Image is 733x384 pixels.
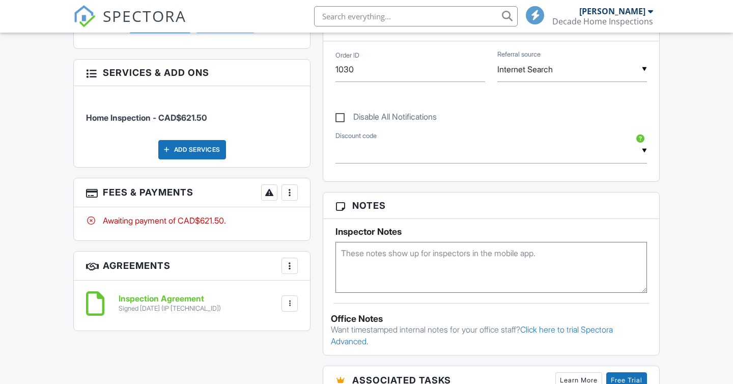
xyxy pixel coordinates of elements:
div: Add Services [158,140,226,159]
div: Awaiting payment of CAD$621.50. [86,215,298,226]
h6: Inspection Agreement [119,294,221,304]
div: Decade Home Inspections [552,16,653,26]
h3: Fees & Payments [74,178,310,207]
li: Service: Home Inspection [86,94,298,131]
div: Office Notes [331,314,652,324]
label: Discount code [335,131,377,141]
div: [PERSON_NAME] [579,6,645,16]
img: The Best Home Inspection Software - Spectora [73,5,96,28]
div: Signed [DATE] (IP [TECHNICAL_ID]) [119,305,221,313]
span: SPECTORA [103,5,186,26]
a: SPECTORA [73,14,186,35]
h3: Agreements [74,252,310,281]
a: Inspection Agreement Signed [DATE] (IP [TECHNICAL_ID]) [119,294,221,312]
label: Order ID [335,51,359,60]
label: Referral source [497,50,541,59]
label: Disable All Notifications [335,112,437,125]
h3: Services & Add ons [74,60,310,86]
input: Search everything... [314,6,518,26]
span: Home Inspection - CAD$621.50 [86,113,207,123]
a: Click here to trial Spectora Advanced. [331,324,613,346]
p: Want timestamped internal notes for your office staff? [331,324,652,347]
h5: Inspector Notes [335,227,647,237]
h3: Notes [323,193,659,219]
